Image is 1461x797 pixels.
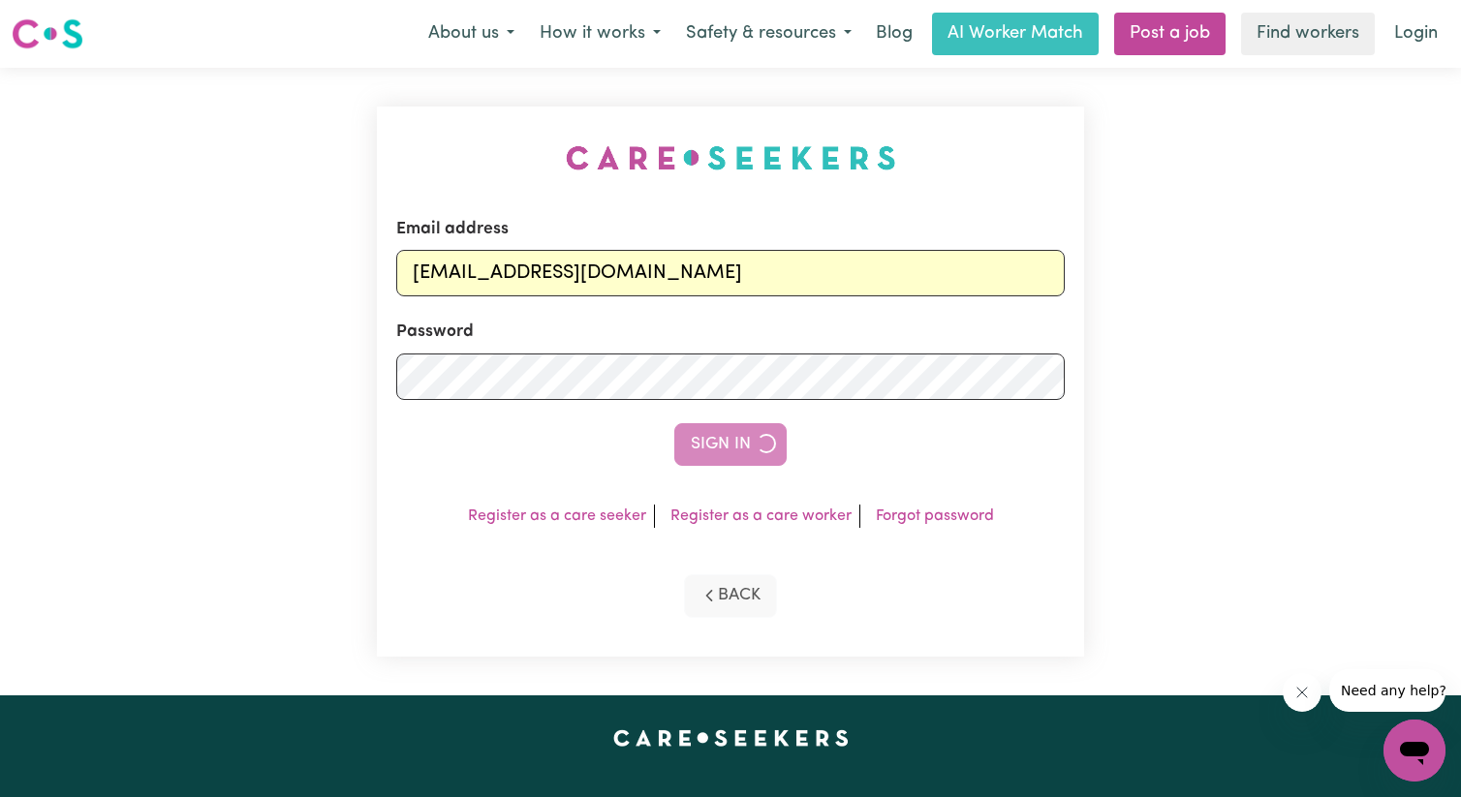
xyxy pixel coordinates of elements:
[396,320,474,345] label: Password
[876,508,994,524] a: Forgot password
[416,14,527,54] button: About us
[1383,720,1445,782] iframe: Button to launch messaging window
[527,14,673,54] button: How it works
[1241,13,1375,55] a: Find workers
[670,508,852,524] a: Register as a care worker
[1383,13,1449,55] a: Login
[12,14,117,29] span: Need any help?
[468,508,646,524] a: Register as a care seeker
[1283,673,1321,712] iframe: Close message
[932,13,1099,55] a: AI Worker Match
[12,12,83,56] a: Careseekers logo
[864,13,924,55] a: Blog
[673,14,864,54] button: Safety & resources
[613,730,849,746] a: Careseekers home page
[12,16,83,51] img: Careseekers logo
[396,250,1065,296] input: Email address
[396,217,509,242] label: Email address
[1329,669,1445,712] iframe: Message from company
[1114,13,1226,55] a: Post a job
